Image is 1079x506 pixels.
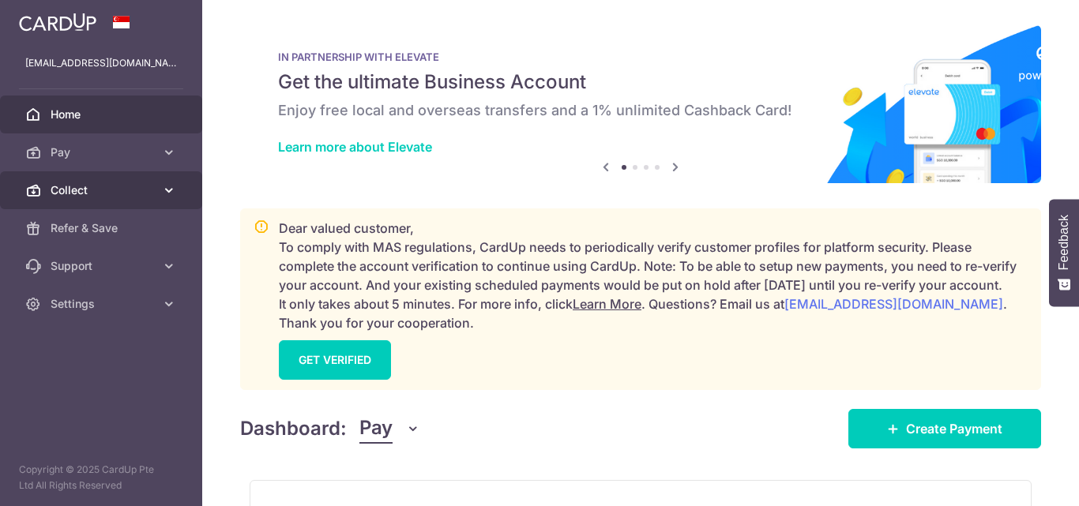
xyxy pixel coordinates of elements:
h6: Enjoy free local and overseas transfers and a 1% unlimited Cashback Card! [278,101,1003,120]
p: Dear valued customer, To comply with MAS regulations, CardUp needs to periodically verify custome... [279,219,1028,332]
a: Create Payment [848,409,1041,448]
span: Support [51,258,155,274]
h5: Get the ultimate Business Account [278,69,1003,95]
span: Pay [51,144,155,160]
span: Help [36,11,68,25]
h4: Dashboard: [240,414,347,443]
img: Renovation banner [240,25,1041,183]
span: Home [51,107,155,122]
span: Create Payment [906,419,1002,438]
span: Feedback [1057,215,1071,270]
a: Learn More [573,296,641,312]
button: Feedback - Show survey [1049,199,1079,306]
span: Settings [51,296,155,312]
button: Pay [359,414,420,444]
span: Refer & Save [51,220,155,236]
a: GET VERIFIED [279,340,391,380]
a: Learn more about Elevate [278,139,432,155]
span: Pay [359,414,393,444]
span: Collect [51,182,155,198]
p: IN PARTNERSHIP WITH ELEVATE [278,51,1003,63]
a: [EMAIL_ADDRESS][DOMAIN_NAME] [784,296,1003,312]
img: CardUp [19,13,96,32]
p: [EMAIL_ADDRESS][DOMAIN_NAME] [25,55,177,71]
